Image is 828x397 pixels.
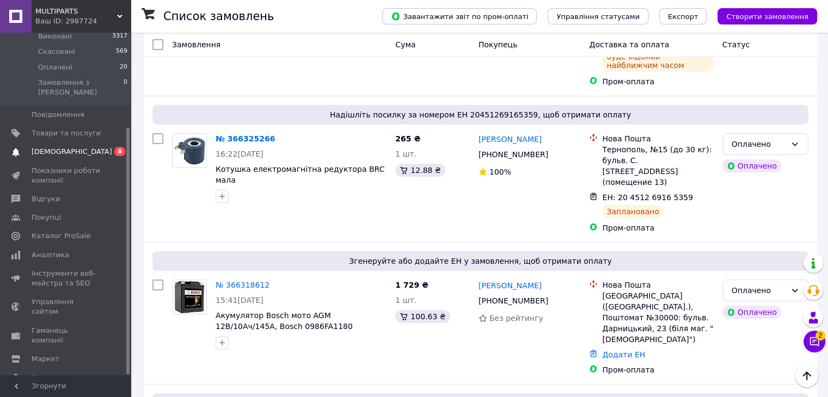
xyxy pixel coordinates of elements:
span: Доставка та оплата [589,40,669,49]
div: Оплачено [732,138,786,150]
span: Маркет [32,354,59,364]
span: 20 [120,63,127,72]
span: 8 [114,147,125,156]
span: Статус [722,40,750,49]
span: Скасовані [38,47,75,57]
img: Фото товару [173,280,206,314]
span: Управління сайтом [32,297,101,317]
span: MULTIPARTS [35,7,117,16]
button: Створити замовлення [717,8,817,24]
div: Оплачено [722,306,781,319]
span: Каталог ProSale [32,231,90,241]
button: Чат з покупцем2 [804,331,825,352]
button: Завантажити звіт по пром-оплаті [382,8,537,24]
button: Експорт [659,8,707,24]
a: № 366325266 [216,134,275,143]
span: Експорт [668,13,698,21]
div: Нова Пошта [602,280,713,290]
button: Наверх [795,364,818,387]
span: 100% [489,168,511,176]
div: Заплановано [602,205,664,218]
span: Повідомлення [32,110,84,120]
span: 2 [815,331,825,340]
span: Товари та послуги [32,128,101,138]
span: Гаманець компанії [32,326,101,345]
span: Згенеруйте або додайте ЕН у замовлення, щоб отримати оплату [157,256,804,266]
span: Покупець [479,40,517,49]
span: 3317 [112,32,127,41]
span: Покупці [32,213,61,222]
span: Інструменти веб-майстра та SEO [32,269,101,288]
span: Замовлення [172,40,220,49]
span: [DEMOGRAPHIC_DATA] [32,147,112,157]
a: [PERSON_NAME] [479,134,542,145]
span: Створити замовлення [726,13,808,21]
a: Створити замовлення [707,11,817,20]
a: Акумулятор Bosch мото AGM 12В/10Ач/145А, Bosch 0986FA1180 [216,311,353,331]
span: Без рейтингу [489,314,543,322]
div: Ваш ID: 2987724 [35,16,131,26]
div: Оплачено [732,284,786,296]
span: 1 шт. [395,296,416,305]
span: Відгуки [32,194,60,204]
span: Оплачені [38,63,72,72]
a: Котушка електромагнітна редуктора BRC мала [216,165,384,184]
span: Виконані [38,32,72,41]
div: Пром-оплата [602,76,713,87]
a: Фото товару [172,133,207,168]
a: № 366318612 [216,281,269,289]
span: 265 ₴ [395,134,420,143]
div: [GEOGRAPHIC_DATA] ([GEOGRAPHIC_DATA].), Поштомат №30000: бульв. Дарницький, 23 (біля маг. "[DEMOG... [602,290,713,345]
span: Аналітика [32,250,69,260]
a: [PERSON_NAME] [479,280,542,291]
button: Управління статусами [548,8,648,24]
span: Завантажити звіт по пром-оплаті [391,11,528,21]
span: Надішліть посилку за номером ЕН 20451269165359, щоб отримати оплату [157,109,804,120]
span: 0 [124,78,127,97]
div: Пром-оплата [602,364,713,375]
span: Замовлення з [PERSON_NAME] [38,78,124,97]
span: 569 [116,47,127,57]
div: Нова Пошта [602,133,713,144]
span: ЕН: 20 4512 6916 5359 [602,193,693,202]
span: Cума [395,40,415,49]
h1: Список замовлень [163,10,274,23]
div: Оплачено [722,159,781,172]
span: [PHONE_NUMBER] [479,150,548,159]
span: 16:22[DATE] [216,150,263,158]
img: Фото товару [173,134,206,168]
span: 1 шт. [395,150,416,158]
span: Показники роботи компанії [32,166,101,185]
span: [PHONE_NUMBER] [479,296,548,305]
span: 1 729 ₴ [395,281,428,289]
div: Тернополь, №15 (до 30 кг): бульв. С. [STREET_ADDRESS] (помещение 13) [602,144,713,188]
a: Фото товару [172,280,207,314]
a: Додати ЕН [602,350,645,359]
div: 12.88 ₴ [395,164,445,177]
div: Пром-оплата [602,222,713,233]
span: Управління статусами [556,13,640,21]
div: 100.63 ₴ [395,310,450,323]
span: Налаштування [32,373,87,382]
span: 15:41[DATE] [216,296,263,305]
div: Статус відправлення буде відомий найближчим часом [602,41,713,72]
